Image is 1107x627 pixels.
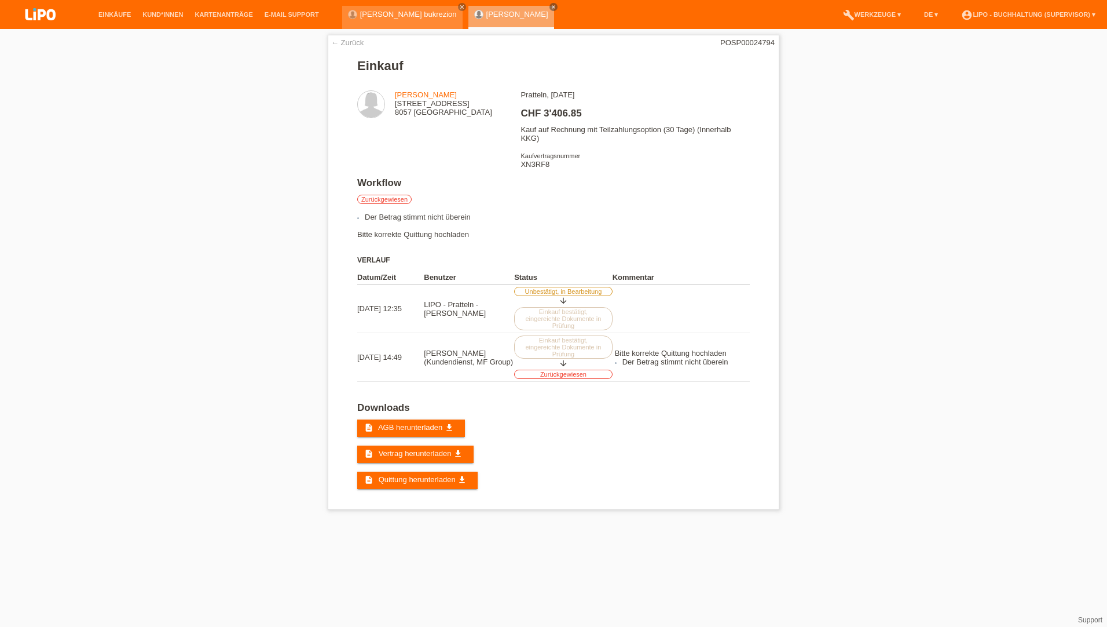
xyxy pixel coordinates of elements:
div: Pratteln, [DATE] Kauf auf Rechnung mit Teilzahlungsoption (30 Tage) (Innerhalb KKG) XN3RF8 [520,90,749,177]
a: DE ▾ [918,11,944,18]
a: Kartenanträge [189,11,259,18]
i: close [459,4,465,10]
a: buildWerkzeuge ▾ [837,11,907,18]
span: Vertrag herunterladen [379,449,452,458]
label: Einkauf bestätigt, eingereichte Dokumente in Prüfung [514,336,613,359]
a: account_circleLIPO - Buchhaltung (Supervisor) ▾ [955,11,1101,18]
h2: CHF 3'406.85 [520,108,749,125]
h2: Downloads [357,402,750,420]
label: Zurückgewiesen [357,195,412,204]
i: description [364,423,373,432]
td: Bitte korrekte Quittung hochladen [613,333,750,382]
div: POSP00024794 [720,38,775,47]
a: [PERSON_NAME] [486,10,548,19]
a: description Quittung herunterladen get_app [357,472,478,489]
a: Einkäufe [93,11,137,18]
i: description [364,449,373,458]
a: Support [1078,616,1102,624]
th: Datum/Zeit [357,271,424,285]
td: [DATE] 12:35 [357,285,424,333]
a: E-Mail Support [259,11,325,18]
th: Status [514,271,613,285]
td: LIPO - Pratteln - [PERSON_NAME] [424,285,514,333]
span: AGB herunterladen [378,423,442,432]
th: Benutzer [424,271,514,285]
i: build [843,9,855,21]
li: Der Betrag stimmt nicht überein [365,213,750,221]
div: Bitte korrekte Quittung hochladen [357,213,750,382]
a: Kund*innen [137,11,189,18]
label: Zurückgewiesen [514,370,613,379]
h3: Verlauf [357,256,750,265]
label: Unbestätigt, in Bearbeitung [514,287,613,296]
i: close [551,4,556,10]
i: account_circle [961,9,973,21]
li: Der Betrag stimmt nicht überein [622,358,747,366]
a: close [458,3,466,11]
h2: Workflow [357,177,750,195]
a: ← Zurück [331,38,364,47]
i: get_app [457,475,467,484]
i: get_app [453,449,463,458]
a: description AGB herunterladen get_app [357,420,465,437]
a: LIPO pay [12,24,69,32]
h1: Einkauf [357,59,750,73]
th: Kommentar [613,271,750,285]
span: Quittung herunterladen [379,475,456,484]
i: get_app [445,423,454,432]
label: Einkauf bestätigt, eingereichte Dokumente in Prüfung [514,307,613,330]
a: close [549,3,558,11]
i: arrow_downward [559,296,568,305]
td: [DATE] 14:49 [357,333,424,382]
a: description Vertrag herunterladen get_app [357,446,474,463]
i: description [364,475,373,484]
td: [PERSON_NAME] (Kundendienst, MF Group) [424,333,514,382]
a: [PERSON_NAME] bukrezion [360,10,457,19]
a: [PERSON_NAME] [395,90,457,99]
span: Kaufvertragsnummer [520,152,580,159]
div: [STREET_ADDRESS] 8057 [GEOGRAPHIC_DATA] [395,90,492,116]
i: arrow_downward [559,359,568,368]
